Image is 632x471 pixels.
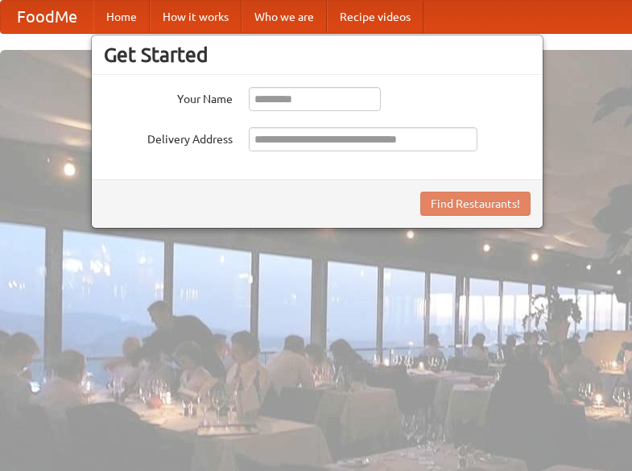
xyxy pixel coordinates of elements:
[104,43,531,67] h3: Get Started
[93,1,150,33] a: Home
[1,1,93,33] a: FoodMe
[104,127,233,147] label: Delivery Address
[420,192,531,216] button: Find Restaurants!
[150,1,242,33] a: How it works
[327,1,423,33] a: Recipe videos
[104,87,233,107] label: Your Name
[242,1,327,33] a: Who we are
